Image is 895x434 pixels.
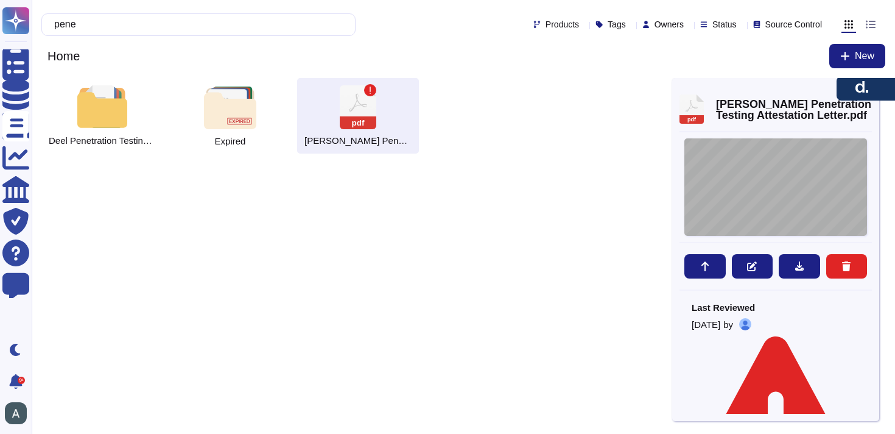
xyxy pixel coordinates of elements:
span: Status [712,20,737,29]
button: user [2,400,35,427]
div: by [692,318,860,330]
span: Deel Penetration Testing Attestation Letter.pdf [304,135,412,146]
span: New [855,51,874,61]
img: user [5,402,27,424]
span: [DATE] [692,320,720,329]
span: Owners [655,20,684,29]
span: Last Reviewed [692,303,860,312]
input: Search by keywords [48,14,343,35]
span: [PERSON_NAME] Penetration Testing Attestation Letter.pdf [716,99,872,121]
button: Download [779,254,820,279]
span: Tags [608,20,626,29]
img: user [739,318,751,330]
button: New [829,44,885,68]
button: Edit [732,254,773,279]
div: 9+ [18,377,25,384]
span: Home [41,47,86,65]
span: Deel Penetration Testing Attestation Letter [49,135,156,146]
span: Expired [215,137,246,146]
button: Move to... [684,254,726,279]
span: Products [546,20,579,29]
span: Source Control [765,20,822,29]
img: folder [204,87,256,129]
button: Delete [826,254,868,279]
